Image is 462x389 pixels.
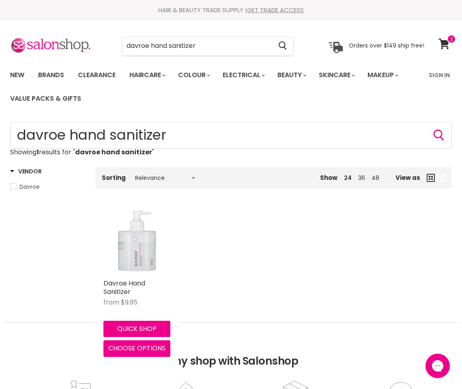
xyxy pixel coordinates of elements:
ul: Main menu [4,63,424,110]
a: Beauty [271,67,311,84]
input: Search [122,37,272,55]
strong: 1 [37,147,39,157]
a: Davroe [10,182,85,191]
a: Sign In [424,67,455,84]
strong: davroe hand sanitizer [75,147,152,157]
button: Search [272,37,293,55]
input: Search [10,122,452,149]
span: Show [320,173,337,182]
a: Clearance [72,67,122,84]
button: Choose options [103,340,170,357]
span: from [103,298,119,307]
form: Product [10,122,452,149]
a: Davroe Hand Sanitizer [103,279,145,296]
h2: Why shop with Salonshop [4,322,458,380]
button: Search [432,129,445,142]
a: Brands [32,67,70,84]
a: Electrical [217,67,270,84]
p: Orders over $149 ship free! [349,42,424,49]
a: Value Packs & Gifts [4,90,87,107]
img: Davroe Hand Sanitizer [103,208,170,275]
a: 36 [358,174,365,182]
iframe: Gorgias live chat messenger [421,351,454,381]
span: $9.95 [121,298,138,307]
a: GET TRADE ACCESS [247,6,304,14]
a: Skincare [313,67,360,84]
label: Sorting [102,174,126,181]
a: Colour [172,67,215,84]
button: Quick shop [103,321,170,337]
p: Showing results for " " [10,149,452,156]
h3: Vendor [10,167,41,175]
span: View as [395,174,420,181]
a: New [4,67,30,84]
span: Davroe [19,183,40,191]
a: Haircare [123,67,170,84]
a: Makeup [361,67,403,84]
span: Choose options [108,344,165,353]
form: Product [122,36,294,56]
a: 24 [344,174,352,182]
a: 48 [372,174,379,182]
